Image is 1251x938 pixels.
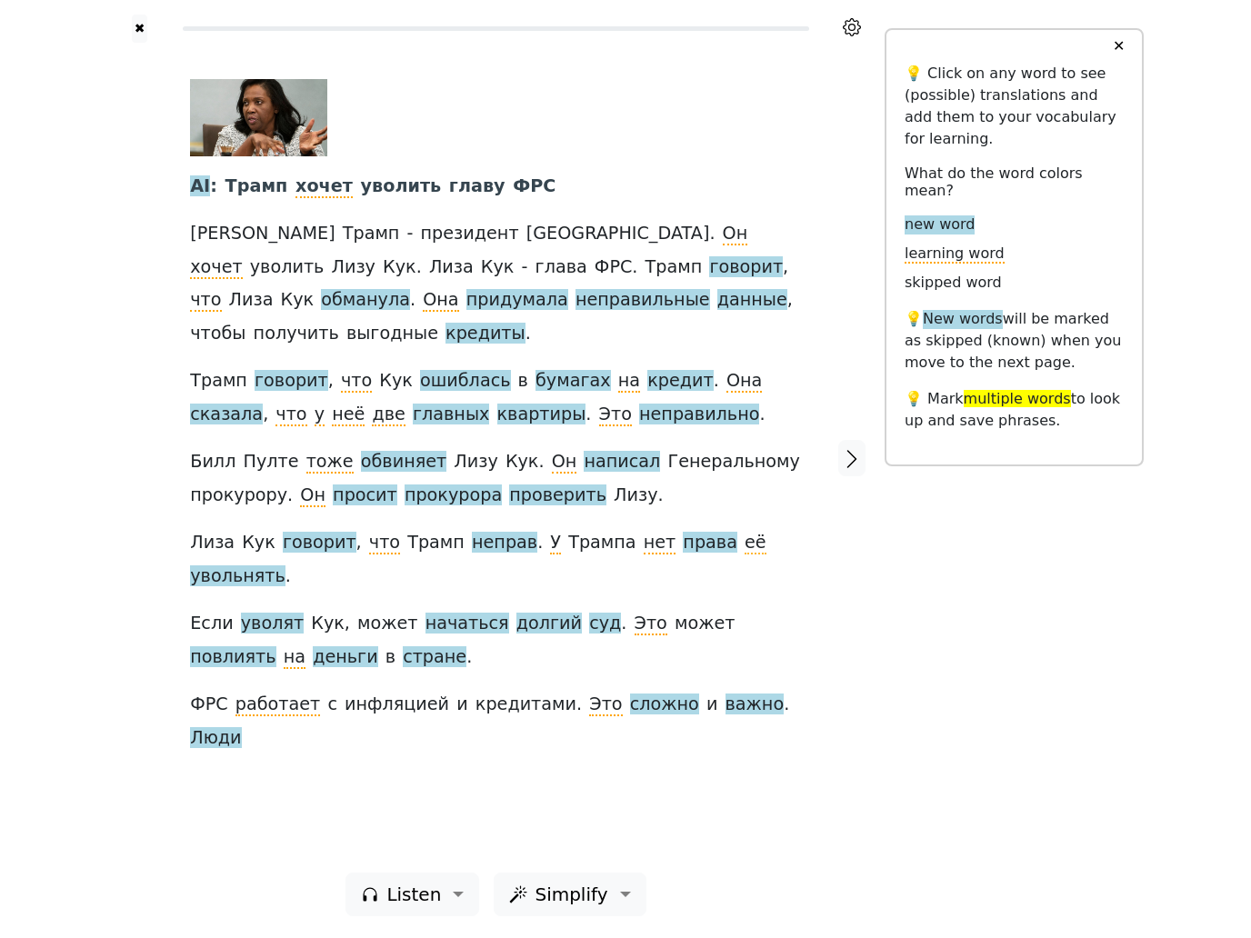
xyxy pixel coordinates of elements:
p: 💡 Click on any word to see (possible) translations and add them to your vocabulary for learning. [905,63,1124,150]
span: learning word [905,244,1005,264]
span: чтобы [190,323,245,345]
span: . [709,223,715,245]
span: прокурору [190,484,287,507]
span: кредитами [475,694,576,716]
span: Трамп [190,370,247,393]
span: Она [726,370,762,393]
span: у [315,404,325,426]
span: Трампа [568,532,636,554]
span: хочет [190,256,242,279]
span: Simplify [535,881,607,908]
span: Лизу [614,484,657,507]
span: в [518,370,528,391]
span: Лизу [454,451,497,474]
span: . [287,484,293,507]
img: 1200x675_cmsv2_141fabdb-e5aa-5d22-bf00-d0fed92183fe-9435340.jpg [190,79,327,156]
span: повлиять [190,646,275,669]
span: . [658,484,664,507]
span: неправильно [639,404,759,426]
span: New words [923,310,1003,329]
span: . [759,404,765,426]
span: Кук [505,451,539,474]
span: , [787,289,793,312]
p: 💡 Mark to look up and save phrases. [905,388,1124,432]
span: ФРС [595,256,633,279]
span: . [410,289,415,312]
span: . [285,565,291,588]
span: Билл [190,451,235,474]
span: её [745,532,766,554]
span: . [416,256,422,279]
span: важно [726,694,785,716]
span: президент [421,223,519,245]
span: Трамп [343,223,400,245]
span: главу [449,175,505,198]
span: Генеральному [667,451,799,474]
span: долгий [516,613,582,635]
span: , [345,613,350,635]
span: Трамп [407,532,465,554]
h6: What do the word colors mean? [905,165,1124,199]
span: Он [723,223,748,245]
span: . [525,323,531,345]
button: Listen [345,873,479,916]
a: ✖ [132,15,147,43]
button: Simplify [494,873,646,916]
span: multiple words [964,390,1071,407]
span: . [538,451,544,474]
span: с [327,694,337,716]
span: суд [589,613,621,635]
span: ошиблась [420,370,510,393]
span: сложно [630,694,699,716]
span: увольнять [190,565,285,588]
span: что [275,404,306,426]
span: данные [717,289,787,312]
span: проверить [509,484,606,507]
span: кредиты [445,323,525,345]
span: на [284,646,305,669]
span: Он [300,484,325,507]
span: работает [235,694,320,716]
span: сказала [190,404,263,426]
span: уволить [250,256,325,279]
span: что [341,370,372,393]
span: Это [599,404,632,426]
span: уволить [361,175,442,198]
span: new word [905,215,975,234]
span: обвиняет [361,451,446,474]
span: [GEOGRAPHIC_DATA] [526,223,710,245]
span: говорит [283,532,356,554]
span: хочет [295,175,353,198]
span: говорит [255,370,328,393]
span: квартиры [497,404,586,426]
span: нет [644,532,676,554]
span: и [456,694,467,714]
span: Лизу [332,256,375,279]
span: . [784,694,789,716]
span: : [210,175,217,198]
span: может [357,613,417,635]
span: Если [190,613,233,635]
span: Кук [379,370,413,393]
span: , [783,256,788,279]
span: может [675,613,735,635]
span: что [190,289,221,312]
span: , [356,532,362,554]
span: и [706,694,717,714]
span: Трамп [225,175,288,198]
span: кредит [647,370,714,393]
span: . [576,694,582,716]
span: Пулте [244,451,299,474]
span: Кук [311,613,345,635]
span: неправ [472,532,537,554]
span: получить [254,323,339,345]
span: AI [190,175,210,198]
span: Люди [190,727,241,750]
span: начаться [425,613,509,635]
span: придумала [466,289,568,312]
span: на [618,370,640,393]
span: ФРС [190,694,228,716]
span: Кук [242,532,275,554]
span: . [632,256,637,279]
span: Кук [383,256,416,279]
